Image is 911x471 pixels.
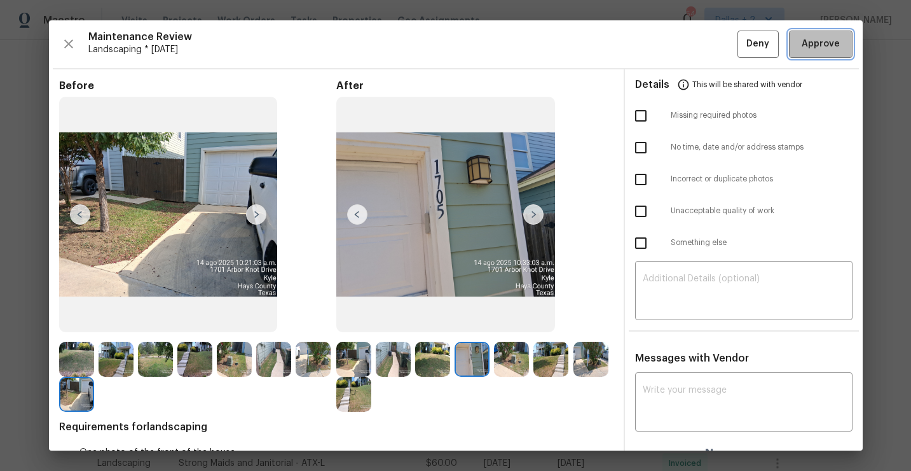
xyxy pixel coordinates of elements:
div: No time, date and/or address stamps [625,132,863,164]
span: Something else [671,237,853,248]
span: Unacceptable quality of work [671,206,853,216]
span: Messages with Vendor [635,353,749,363]
span: Landscaping * [DATE] [88,43,737,56]
span: Requirements for landscaping [59,421,613,433]
span: No time, date and/or address stamps [671,142,853,153]
img: right-chevron-button-url [246,204,266,225]
span: Missing required photos [671,110,853,121]
span: Before [59,80,336,92]
span: Incorrect or duplicate photos [671,174,853,185]
span: Maintenance Review [88,31,737,43]
li: One photo of the front of the house [79,446,613,459]
div: Unacceptable quality of work [625,195,863,227]
span: After [336,80,613,92]
img: left-chevron-button-url [347,204,367,225]
span: This will be shared with vendor [692,69,802,100]
h4: No messages [705,447,782,460]
div: Missing required photos [625,100,863,132]
span: Deny [746,36,769,52]
span: Approve [802,36,840,52]
img: left-chevron-button-url [70,204,90,225]
button: Deny [737,31,779,58]
div: Something else [625,227,863,259]
span: Details [635,69,669,100]
img: right-chevron-button-url [523,204,544,225]
div: Incorrect or duplicate photos [625,164,863,195]
button: Approve [789,31,853,58]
